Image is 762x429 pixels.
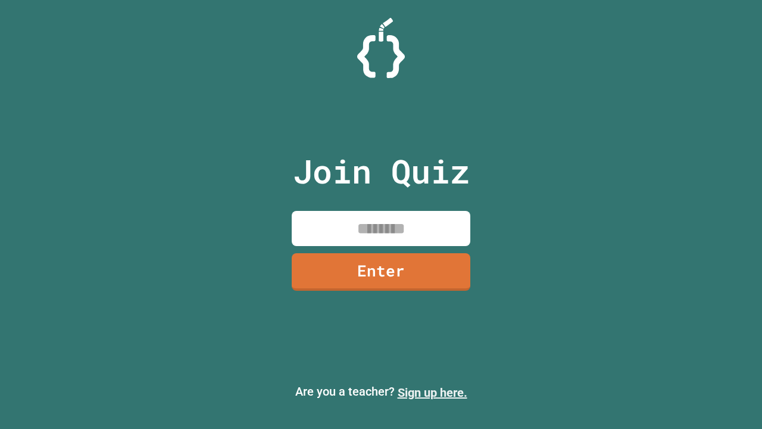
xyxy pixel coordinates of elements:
iframe: chat widget [712,381,750,417]
iframe: chat widget [663,329,750,380]
p: Join Quiz [293,147,470,196]
p: Are you a teacher? [10,383,752,402]
img: Logo.svg [357,18,405,78]
a: Enter [292,253,470,291]
a: Sign up here. [398,386,467,400]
